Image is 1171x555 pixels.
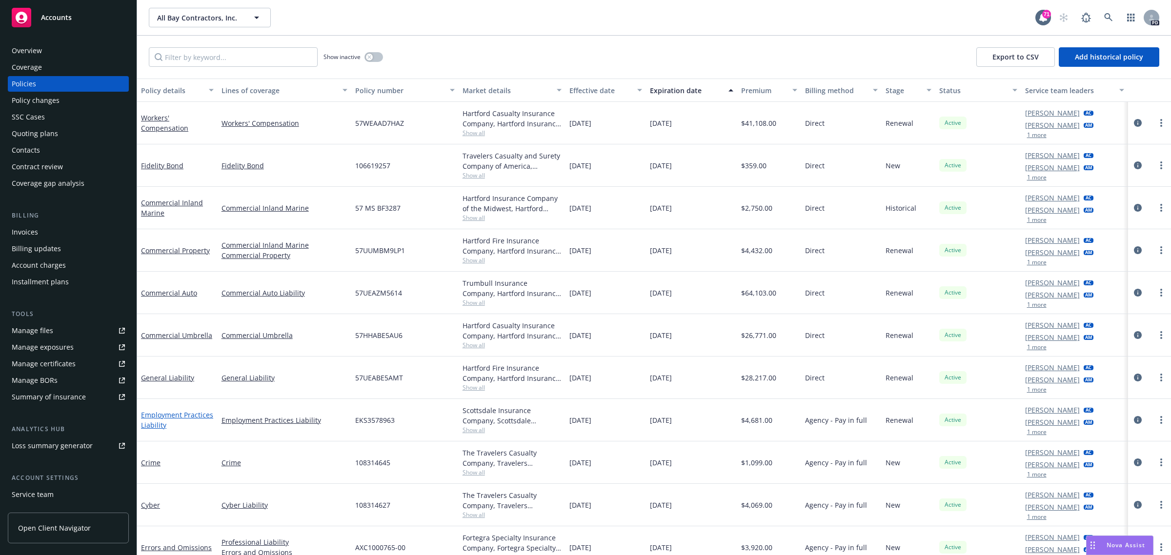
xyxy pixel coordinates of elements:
span: [DATE] [650,245,672,256]
span: 57HHABE5AU6 [355,330,403,340]
span: Direct [805,373,825,383]
span: EKS3578963 [355,415,395,425]
div: Overview [12,43,42,59]
button: Nova Assist [1086,535,1153,555]
a: Professional Liability [222,537,347,547]
a: circleInformation [1132,287,1144,298]
span: $3,920.00 [741,542,772,553]
span: [DATE] [650,288,672,298]
a: more [1155,202,1167,214]
a: Fidelity Bond [222,160,347,171]
a: Account charges [8,258,129,273]
a: [PERSON_NAME] [1025,162,1080,173]
span: 57UEABE5AMT [355,373,403,383]
a: circleInformation [1132,372,1144,383]
a: circleInformation [1132,329,1144,341]
a: [PERSON_NAME] [1025,320,1080,330]
span: $64,103.00 [741,288,776,298]
a: Summary of insurance [8,389,129,405]
a: [PERSON_NAME] [1025,447,1080,457]
a: Start snowing [1054,8,1073,27]
div: Travelers Casualty and Surety Company of America, Travelers Insurance [463,151,562,171]
a: [PERSON_NAME] [1025,150,1080,160]
span: Direct [805,203,825,213]
span: 106619257 [355,160,390,171]
span: Active [943,203,963,212]
div: Billing updates [12,241,61,257]
button: All Bay Contractors, Inc. [149,8,271,27]
a: [PERSON_NAME] [1025,277,1080,288]
span: [DATE] [650,500,672,510]
div: Hartford Fire Insurance Company, Hartford Insurance Group [463,236,562,256]
button: Policy details [137,79,218,102]
a: more [1155,329,1167,341]
button: Lines of coverage [218,79,351,102]
span: Renewal [886,288,913,298]
span: Agency - Pay in full [805,500,867,510]
span: Active [943,288,963,297]
div: Tools [8,309,129,319]
span: Active [943,416,963,424]
a: SSC Cases [8,109,129,125]
button: 1 more [1027,514,1047,520]
div: Manage exposures [12,339,74,355]
div: Lines of coverage [222,85,337,96]
span: $28,217.00 [741,373,776,383]
a: Fidelity Bond [141,161,183,170]
span: Active [943,543,963,552]
span: [DATE] [569,245,591,256]
input: Filter by keyword... [149,47,318,67]
div: Scottsdale Insurance Company, Scottsdale Insurance Company (Nationwide), CRC Group [463,405,562,426]
a: more [1155,244,1167,256]
a: Crime [141,458,161,467]
a: [PERSON_NAME] [1025,247,1080,258]
span: [DATE] [650,415,672,425]
a: [PERSON_NAME] [1025,193,1080,203]
a: General Liability [222,373,347,383]
span: [DATE] [650,160,672,171]
span: Show all [463,171,562,179]
div: Market details [463,85,551,96]
div: Policy number [355,85,444,96]
span: Active [943,331,963,339]
span: $4,069.00 [741,500,772,510]
div: Fortegra Specialty Insurance Company, Fortegra Specialty Insurance Company, RT Specialty Insuranc... [463,533,562,553]
a: Contract review [8,159,129,175]
button: Effective date [565,79,646,102]
div: Status [939,85,1007,96]
span: Direct [805,288,825,298]
a: Employment Practices Liability [222,415,347,425]
span: [DATE] [569,160,591,171]
a: [PERSON_NAME] [1025,362,1080,373]
span: Show all [463,341,562,349]
a: Cyber [141,500,160,510]
button: 1 more [1027,429,1047,435]
a: Commercial Umbrella [222,330,347,340]
div: Service team leaders [1025,85,1114,96]
a: more [1155,372,1167,383]
button: Add historical policy [1059,47,1159,67]
span: Show all [463,511,562,519]
div: Account charges [12,258,66,273]
a: [PERSON_NAME] [1025,502,1080,512]
a: Policy changes [8,93,129,108]
a: [PERSON_NAME] [1025,120,1080,130]
span: Active [943,246,963,255]
a: more [1155,159,1167,171]
a: circleInformation [1132,117,1144,129]
span: 57UEAZM5614 [355,288,402,298]
span: $4,432.00 [741,245,772,256]
button: 1 more [1027,387,1047,393]
a: circleInformation [1132,499,1144,511]
div: Drag to move [1087,536,1099,555]
span: [DATE] [650,118,672,128]
span: Active [943,373,963,382]
span: Open Client Navigator [18,523,91,533]
span: Agency - Pay in full [805,542,867,553]
a: more [1155,117,1167,129]
span: Direct [805,245,825,256]
span: Show all [463,256,562,264]
span: 57WEAAD7HAZ [355,118,404,128]
a: circleInformation [1132,159,1144,171]
a: Manage certificates [8,356,129,372]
